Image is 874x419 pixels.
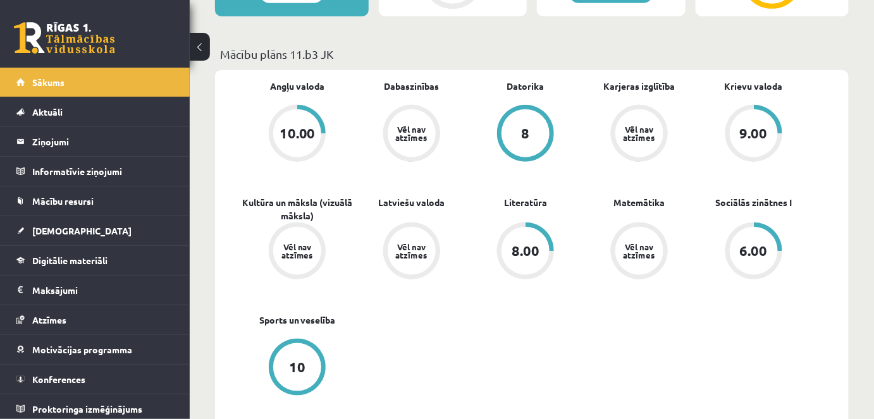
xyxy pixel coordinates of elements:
a: 8.00 [469,222,582,282]
p: Mācību plāns 11.b3 JK [220,46,844,63]
a: Karjeras izglītība [604,80,675,93]
a: Matemātika [614,196,665,209]
a: 10.00 [240,105,354,164]
legend: Ziņojumi [32,127,174,156]
a: Vēl nav atzīmes [354,105,468,164]
a: Rīgas 1. Tālmācības vidusskola [14,22,115,54]
a: Digitālie materiāli [16,246,174,275]
a: Sākums [16,68,174,97]
div: Vēl nav atzīmes [622,125,657,142]
a: 6.00 [697,222,811,282]
span: Sākums [32,76,65,88]
div: Vēl nav atzīmes [394,125,429,142]
legend: Maksājumi [32,276,174,305]
a: Vēl nav atzīmes [354,222,468,282]
span: Digitālie materiāli [32,255,108,266]
a: Sports un veselība [259,313,336,327]
a: Informatīvie ziņojumi [16,157,174,186]
div: Vēl nav atzīmes [280,243,315,259]
span: Proktoringa izmēģinājums [32,403,142,415]
div: 8 [521,126,529,140]
a: 8 [469,105,582,164]
a: Vēl nav atzīmes [582,222,696,282]
div: 10.00 [280,126,316,140]
a: Angļu valoda [270,80,324,93]
a: 9.00 [697,105,811,164]
a: 10 [240,339,354,398]
a: Ziņojumi [16,127,174,156]
a: Dabaszinības [384,80,439,93]
div: 10 [289,360,305,374]
span: [DEMOGRAPHIC_DATA] [32,225,132,236]
a: Maksājumi [16,276,174,305]
div: Vēl nav atzīmes [394,243,429,259]
a: Latviešu valoda [378,196,445,209]
a: Literatūra [504,196,547,209]
span: Motivācijas programma [32,344,132,355]
span: Konferences [32,373,85,385]
span: Atzīmes [32,314,66,325]
a: Mācību resursi [16,186,174,216]
span: Mācību resursi [32,195,94,207]
a: Aktuāli [16,97,174,126]
a: Krievu valoda [725,80,783,93]
div: 8.00 [512,244,539,258]
a: Datorika [507,80,544,93]
span: Aktuāli [32,106,63,118]
a: Sociālās zinātnes I [715,196,792,209]
a: Vēl nav atzīmes [582,105,696,164]
a: Motivācijas programma [16,335,174,364]
a: Konferences [16,365,174,394]
a: Vēl nav atzīmes [240,222,354,282]
a: Kultūra un māksla (vizuālā māksla) [240,196,354,222]
a: [DEMOGRAPHIC_DATA] [16,216,174,245]
div: 6.00 [740,244,768,258]
div: 9.00 [740,126,768,140]
legend: Informatīvie ziņojumi [32,157,174,186]
div: Vēl nav atzīmes [622,243,657,259]
a: Atzīmes [16,305,174,334]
